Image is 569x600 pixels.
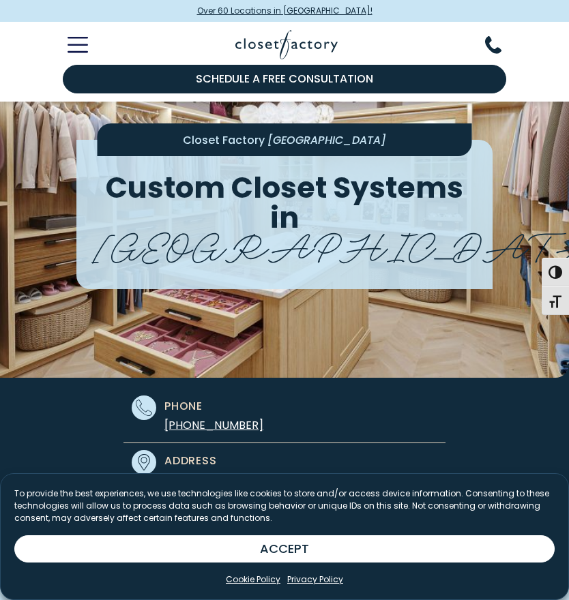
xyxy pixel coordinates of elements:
span: Address [164,453,217,469]
a: Privacy Policy [287,573,343,586]
button: Toggle Font size [542,286,569,315]
button: Toggle High Contrast [542,258,569,286]
button: Phone Number [485,36,518,54]
span: Over 60 Locations in [GEOGRAPHIC_DATA]! [197,5,373,17]
img: Closet Factory Logo [235,30,338,59]
button: ACCEPT [14,535,555,562]
button: Toggle Mobile Menu [51,37,88,53]
span: [STREET_ADDRESS] [164,472,270,487]
a: [PHONE_NUMBER] [164,417,263,433]
span: Closet Factory [183,132,265,148]
a: Cookie Policy [226,573,280,586]
span: Custom Closet Systems in [106,168,463,239]
p: To provide the best experiences, we use technologies like cookies to store and/or access device i... [14,487,555,524]
a: Schedule a Free Consultation [63,65,506,93]
a: [STREET_ADDRESS] [GEOGRAPHIC_DATA],MI 48116 [164,472,330,504]
span: [GEOGRAPHIC_DATA] [267,132,386,148]
span: Phone [164,398,203,415]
